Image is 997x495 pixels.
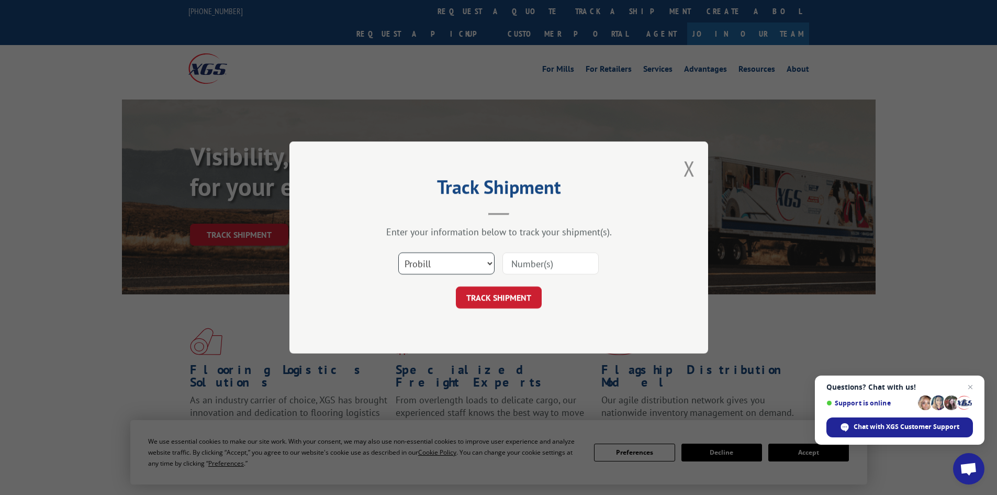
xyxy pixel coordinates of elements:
[826,399,914,407] span: Support is online
[342,226,656,238] div: Enter your information below to track your shipment(s).
[456,287,542,309] button: TRACK SHIPMENT
[964,381,977,393] span: Close chat
[854,422,959,432] span: Chat with XGS Customer Support
[684,155,695,182] button: Close modal
[826,383,973,391] span: Questions? Chat with us!
[826,417,973,437] div: Chat with XGS Customer Support
[502,252,599,274] input: Number(s)
[342,180,656,200] h2: Track Shipment
[953,453,984,485] div: Open chat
